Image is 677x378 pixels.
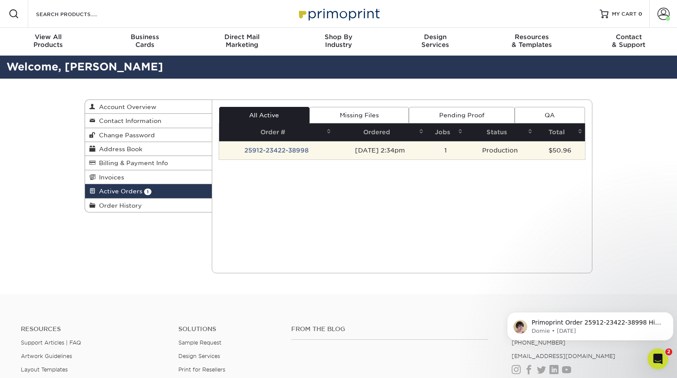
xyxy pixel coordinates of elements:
div: & Support [580,33,677,49]
div: Services [387,33,483,49]
a: Direct MailMarketing [194,28,290,56]
img: Primoprint [295,4,382,23]
td: 25912-23422-38998 [219,141,334,159]
a: [EMAIL_ADDRESS][DOMAIN_NAME] [512,353,615,359]
a: DesignServices [387,28,483,56]
span: Contact [580,33,677,41]
th: Ordered [334,123,426,141]
td: $50.96 [535,141,585,159]
a: Invoices [85,170,212,184]
span: 2 [665,348,672,355]
h4: From the Blog [291,325,488,333]
a: All Active [219,107,309,123]
a: Design Services [178,353,220,359]
a: BusinessCards [97,28,194,56]
span: Design [387,33,483,41]
span: Resources [483,33,580,41]
h4: Resources [21,325,165,333]
a: Sample Request [178,339,221,346]
span: Account Overview [95,103,156,110]
td: Production [465,141,535,159]
span: Order History [95,202,142,209]
a: Missing Files [309,107,409,123]
a: Billing & Payment Info [85,156,212,170]
span: Address Book [95,146,142,153]
th: Total [535,123,585,141]
div: & Templates [483,33,580,49]
a: Order History [85,199,212,212]
input: SEARCH PRODUCTS..... [35,9,120,19]
span: Contact Information [95,117,161,124]
span: Shop By [290,33,387,41]
div: Cards [97,33,194,49]
a: Contact& Support [580,28,677,56]
span: MY CART [612,10,637,18]
th: Order # [219,123,334,141]
a: Active Orders 1 [85,184,212,198]
a: Contact Information [85,114,212,128]
a: Shop ByIndustry [290,28,387,56]
span: Business [97,33,194,41]
iframe: Intercom notifications message [503,294,677,355]
h4: Solutions [178,325,278,333]
div: Marketing [194,33,290,49]
td: 1 [426,141,465,159]
th: Jobs [426,123,465,141]
span: Active Orders [95,188,142,195]
th: Status [465,123,535,141]
div: Industry [290,33,387,49]
span: 0 [638,11,642,17]
a: Account Overview [85,100,212,114]
a: Resources& Templates [483,28,580,56]
a: Support Articles | FAQ [21,339,81,346]
span: Change Password [95,132,155,139]
span: Billing & Payment Info [95,159,168,166]
span: Invoices [95,174,124,181]
a: Change Password [85,128,212,142]
a: QA [515,107,585,123]
a: Address Book [85,142,212,156]
span: Direct Mail [194,33,290,41]
td: [DATE] 2:34pm [334,141,426,159]
a: Pending Proof [409,107,514,123]
a: Print for Resellers [178,366,225,373]
iframe: Intercom live chat [647,348,668,369]
span: 1 [144,189,151,195]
